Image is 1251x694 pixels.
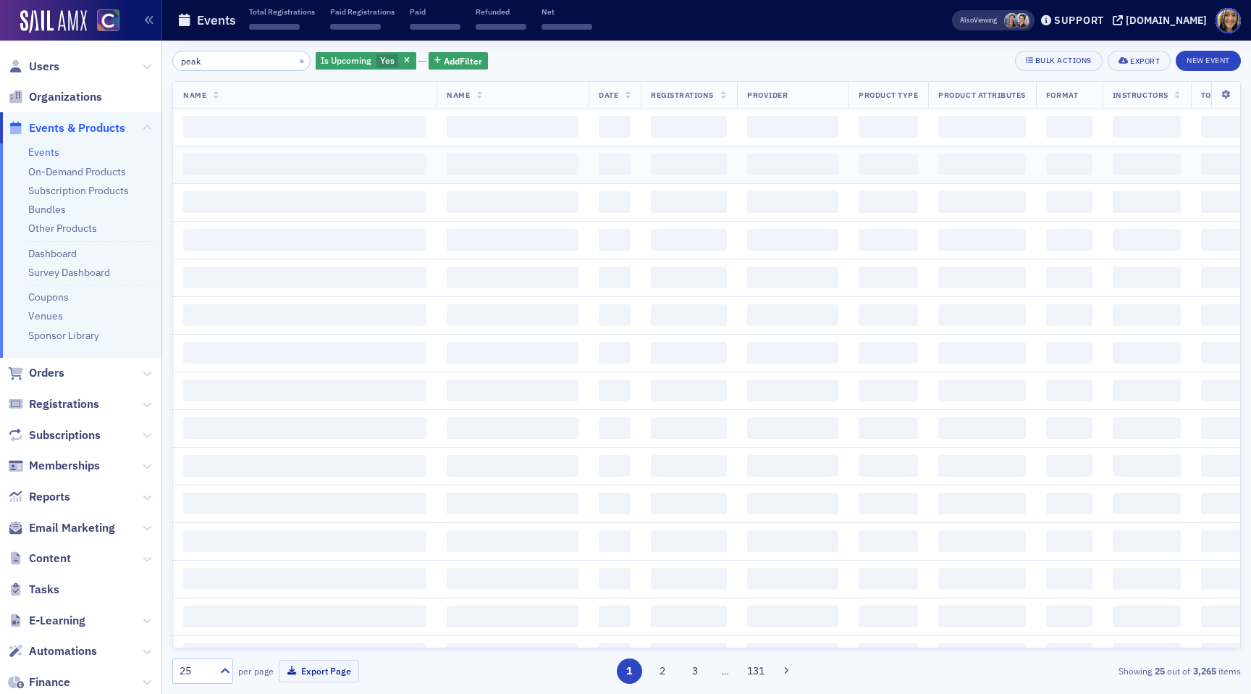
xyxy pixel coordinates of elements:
span: ‌ [859,643,918,665]
p: Paid Registrations [330,7,395,17]
a: Content [8,551,71,567]
span: Events & Products [29,120,125,136]
span: ‌ [859,606,918,627]
span: Email Marketing [29,520,115,536]
a: Tasks [8,582,59,598]
span: ‌ [1113,606,1181,627]
span: ‌ [747,342,838,364]
a: Dashboard [28,247,77,260]
span: ‌ [938,191,1025,213]
span: ‌ [747,568,838,590]
span: ‌ [183,116,426,138]
a: E-Learning [8,613,85,629]
span: Registrations [29,396,99,412]
span: ‌ [651,342,727,364]
span: ‌ [1113,191,1181,213]
span: ‌ [1113,304,1181,326]
span: ‌ [183,267,426,288]
span: Pamela Galey-Coleman [1014,13,1029,28]
span: ‌ [651,116,727,138]
span: ‌ [1046,643,1092,665]
a: Orders [8,365,64,381]
span: ‌ [183,380,426,401]
span: ‌ [1046,154,1092,175]
span: ‌ [859,417,918,439]
span: ‌ [599,191,631,213]
span: ‌ [183,643,426,665]
span: E-Learning [29,613,85,629]
span: ‌ [447,455,578,477]
span: ‌ [447,606,578,627]
a: Users [8,59,59,75]
span: ‌ [1113,380,1181,401]
span: ‌ [938,116,1025,138]
span: ‌ [747,643,838,665]
img: SailAMX [20,10,87,33]
span: ‌ [1113,229,1181,251]
span: ‌ [859,455,918,477]
span: Memberships [29,458,100,474]
button: New Event [1176,51,1241,71]
span: ‌ [651,304,727,326]
span: ‌ [1113,493,1181,514]
span: ‌ [938,154,1025,175]
span: ‌ [938,606,1025,627]
span: Name [183,90,206,100]
span: ‌ [859,380,918,401]
span: ‌ [1113,643,1181,665]
span: ‌ [447,417,578,439]
span: ‌ [1046,568,1092,590]
span: ‌ [747,417,838,439]
span: Date [599,90,618,100]
span: ‌ [859,493,918,514]
span: ‌ [747,267,838,288]
button: Bulk Actions [1015,51,1103,71]
p: Refunded [476,7,526,17]
span: ‌ [747,380,838,401]
div: 25 [180,664,211,679]
a: Memberships [8,458,100,474]
span: Yes [380,54,395,66]
span: ‌ [1113,267,1181,288]
span: ‌ [1113,530,1181,552]
span: ‌ [1046,229,1092,251]
button: × [295,54,308,67]
p: Paid [410,7,460,17]
span: ‌ [599,417,631,439]
a: Coupons [28,290,69,304]
span: ‌ [447,493,578,514]
span: ‌ [651,568,727,590]
a: Automations [8,643,97,659]
span: ‌ [183,154,426,175]
strong: 25 [1152,664,1167,677]
span: ‌ [447,530,578,552]
span: ‌ [651,417,727,439]
span: ‌ [859,267,918,288]
span: ‌ [1046,530,1092,552]
button: 1 [617,659,642,684]
span: ‌ [183,191,426,213]
span: Organizations [29,89,102,105]
button: 2 [649,659,675,684]
span: ‌ [1046,116,1092,138]
span: ‌ [1046,455,1092,477]
span: ‌ [1113,116,1181,138]
span: ‌ [747,229,838,251]
span: ‌ [599,304,631,326]
span: Add Filter [444,54,482,67]
span: ‌ [859,342,918,364]
strong: 3,265 [1190,664,1218,677]
a: Events & Products [8,120,125,136]
span: ‌ [747,154,838,175]
span: ‌ [938,530,1025,552]
span: ‌ [651,267,727,288]
a: Organizations [8,89,102,105]
span: ‌ [542,24,592,30]
a: Other Products [28,222,97,235]
span: Name [447,90,470,100]
span: Tasks [29,582,59,598]
span: Automations [29,643,97,659]
span: ‌ [859,229,918,251]
span: ‌ [447,154,578,175]
span: ‌ [599,530,631,552]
